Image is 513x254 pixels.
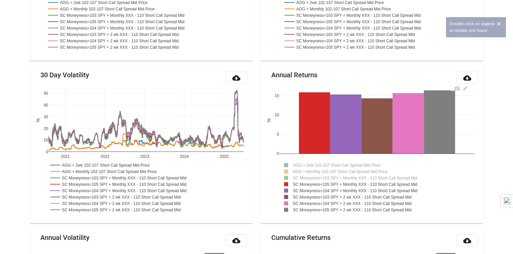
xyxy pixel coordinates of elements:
[40,234,90,241] mat-card-title: Annual Volatility
[463,74,471,82] mat-icon: cloud_download
[232,74,240,82] mat-icon: cloud_download
[495,20,503,27] button: ×
[271,72,317,78] mat-card-title: Annual Returns
[463,237,471,245] mat-icon: cloud_download
[40,72,89,78] mat-card-title: 30 Day Volatility
[449,21,495,33] span: Double-click on legend to isolate one trace
[232,237,240,245] mat-icon: cloud_download
[271,234,331,241] mat-card-title: Cumulative Returns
